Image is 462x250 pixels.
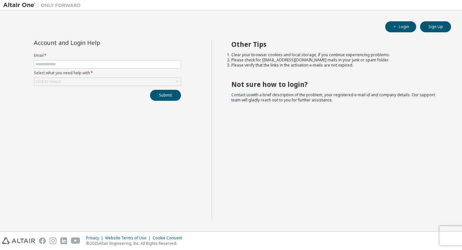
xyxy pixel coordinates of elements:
[86,235,105,241] div: Privacy
[231,40,440,48] h2: Other Tips
[34,70,181,76] label: Select what you need help with
[86,241,186,246] p: © 2025 Altair Engineering, Inc. All Rights Reserved.
[231,92,435,103] span: with a brief description of the problem, your registered e-mail id and company details. Our suppo...
[34,53,181,58] label: Email
[71,237,80,244] img: youtube.svg
[50,237,56,244] img: instagram.svg
[35,79,61,84] div: Click to select
[231,57,440,63] li: Please check for [EMAIL_ADDRESS][DOMAIN_NAME] mails in your junk or spam folder.
[105,235,153,241] div: Website Terms of Use
[60,237,67,244] img: linkedin.svg
[34,78,181,86] div: Click to select
[420,21,451,32] button: Sign Up
[231,63,440,68] li: Please verify that the links in the activation e-mails are not expired.
[153,235,186,241] div: Cookie Consent
[231,52,440,57] li: Clear your browser cookies and local storage, if you continue experiencing problems.
[231,80,440,89] h2: Not sure how to login?
[231,92,251,98] a: Contact us
[39,237,46,244] img: facebook.svg
[34,40,152,45] div: Account and Login Help
[3,2,84,8] img: Altair One
[150,90,181,101] button: Submit
[385,21,416,32] button: Login
[2,237,35,244] img: altair_logo.svg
